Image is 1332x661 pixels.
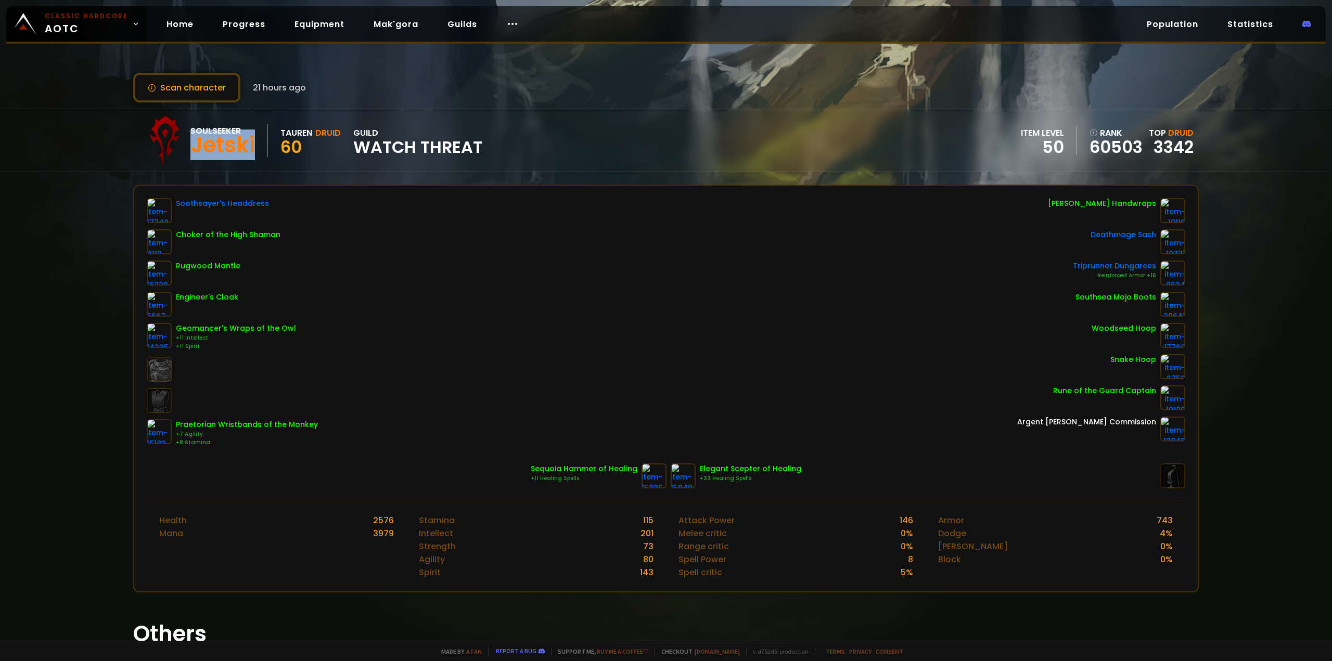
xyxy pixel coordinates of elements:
h1: Others [133,617,1199,650]
div: rank [1090,126,1143,139]
img: item-10771 [1160,229,1185,254]
span: Support me, [551,647,648,655]
div: 5 % [901,566,913,579]
div: Melee critic [678,527,727,540]
div: Tauren [280,126,312,139]
div: Top [1149,126,1194,139]
div: Attack Power [678,514,735,527]
div: Range critic [678,540,729,553]
div: 115 [643,514,654,527]
div: Southsea Mojo Boots [1075,292,1156,303]
div: Spirit [419,566,441,579]
div: Rugwood Mantle [176,261,240,271]
button: Scan character [133,73,240,102]
div: Rune of the Guard Captain [1053,385,1156,396]
a: Progress [214,14,274,35]
div: 0 % [901,540,913,553]
div: Reinforced Armor +16 [1073,271,1156,280]
div: 3979 [373,527,394,540]
a: Home [158,14,202,35]
div: Spell Power [678,553,726,566]
a: Statistics [1219,14,1282,35]
span: 21 hours ago [253,81,306,94]
a: 60503 [1090,139,1143,155]
div: Spell critic [678,566,722,579]
div: Choker of the High Shaman [176,229,280,240]
a: Guilds [439,14,485,35]
div: 146 [900,514,913,527]
a: Terms [826,647,845,655]
img: item-9624 [1160,261,1185,286]
div: item level [1021,126,1064,139]
div: +11 Spirit [176,342,296,351]
div: Snake Hoop [1110,354,1156,365]
span: Watch Threat [353,139,482,155]
img: item-16739 [147,261,172,286]
img: item-20641 [1160,292,1185,317]
div: Soulseeker [190,124,255,137]
div: Strength [419,540,456,553]
span: AOTC [45,11,128,36]
div: Intellect [419,527,453,540]
div: Agility [419,553,445,566]
span: Made by [435,647,482,655]
div: 0 % [1160,540,1173,553]
div: 0 % [901,527,913,540]
div: 2576 [373,514,394,527]
div: +7 Agility [176,430,318,438]
div: Soothsayer's Headdress [176,198,269,209]
img: item-6667 [147,292,172,317]
div: Woodseed Hoop [1092,323,1156,334]
div: Engineer's Cloak [176,292,238,303]
img: item-17768 [1160,323,1185,348]
div: Druid [315,126,341,139]
div: Geomancer's Wraps of the Owl [176,323,296,334]
img: item-6750 [1160,354,1185,379]
img: item-19120 [1160,385,1185,410]
a: Classic HardcoreAOTC [6,6,146,42]
div: 201 [641,527,654,540]
img: item-17740 [147,198,172,223]
a: Privacy [849,647,872,655]
div: 80 [643,553,654,566]
div: 8 [908,553,913,566]
a: Equipment [286,14,353,35]
div: guild [353,126,482,155]
div: [PERSON_NAME] [938,540,1008,553]
div: Deathmage Sash [1091,229,1156,240]
a: Population [1138,14,1207,35]
a: Consent [876,647,903,655]
div: Sequoia Hammer of Healing [531,463,637,474]
span: Druid [1168,127,1194,139]
a: a fan [466,647,482,655]
div: Argent [PERSON_NAME] Commission [1017,417,1156,427]
a: 3342 [1154,135,1194,159]
div: Elegant Scepter of Healing [700,463,801,474]
div: Jetski [190,137,255,153]
img: item-15225 [642,463,667,488]
a: [DOMAIN_NAME] [695,647,740,655]
div: Mana [159,527,183,540]
div: Dodge [938,527,966,540]
div: 4 % [1160,527,1173,540]
div: Armor [938,514,964,527]
div: 73 [643,540,654,553]
img: item-15182 [147,419,172,444]
img: item-14225 [147,323,172,348]
a: Mak'gora [365,14,427,35]
img: item-4112 [147,229,172,254]
div: 0 % [1160,553,1173,566]
div: [PERSON_NAME] Handwraps [1048,198,1156,209]
a: Buy me a coffee [597,647,648,655]
div: Health [159,514,187,527]
img: item-15940 [671,463,696,488]
a: Report a bug [496,647,536,655]
img: item-19116 [1160,198,1185,223]
div: +33 Healing Spells [700,474,801,483]
div: Block [938,553,961,566]
div: Stamina [419,514,455,527]
div: 743 [1157,514,1173,527]
img: item-12846 [1160,417,1185,442]
div: 50 [1021,139,1064,155]
span: Checkout [655,647,740,655]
